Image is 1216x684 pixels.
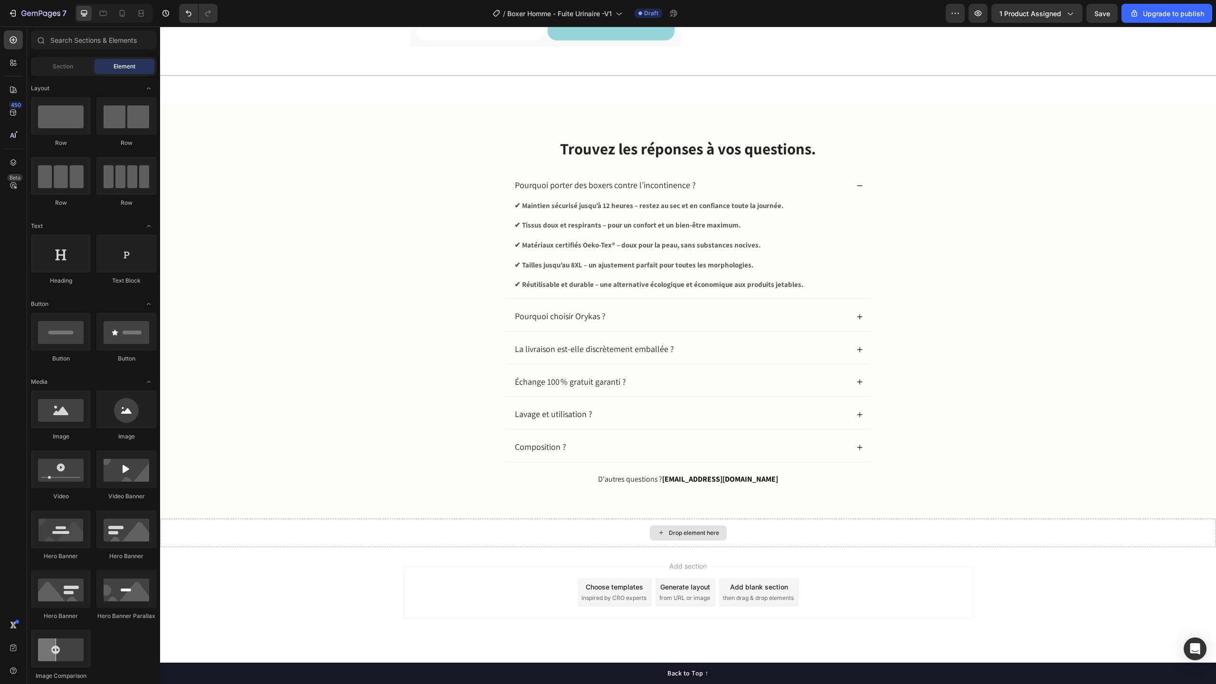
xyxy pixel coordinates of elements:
[31,672,91,680] div: Image Comparison
[991,4,1083,23] button: 1 product assigned
[179,4,218,23] div: Undo/Redo
[96,276,156,285] div: Text Block
[355,415,406,426] span: Composition ?
[400,112,656,132] strong: Trouvez les réponses à vos questions.
[96,199,156,207] div: Row
[999,9,1061,19] span: 1 product assigned
[96,432,156,441] div: Image
[31,199,91,207] div: Row
[141,81,156,96] span: Toggle open
[346,448,710,458] p: D'autres questions ?
[31,432,91,441] div: Image
[53,62,73,71] span: Section
[31,612,91,620] div: Hero Banner
[505,534,551,544] span: Add section
[31,30,156,49] input: Search Sections & Elements
[141,374,156,389] span: Toggle open
[507,9,612,19] span: Boxer Homme - Fuite Urinaire -V1
[421,567,486,576] span: inspired by CRO experts
[499,567,550,576] span: from URL or image
[354,194,580,203] strong: ✔ Tissus doux et respirants – pour un confort et un bien-être maximum.
[354,174,623,183] strong: ✔ Maintien sécurisé jusqu’à 12 heures – restez au sec et en confiance toute la journée.
[502,447,618,457] strong: [EMAIL_ADDRESS][DOMAIN_NAME]
[31,354,91,363] div: Button
[160,27,1216,684] iframe: Design area
[570,555,628,565] div: Add blank section
[96,612,156,620] div: Hero Banner Parallax
[355,382,432,393] span: Lavage et utilisation ?
[1130,9,1204,19] div: Upgrade to publish
[355,153,536,164] span: Pourquoi porter des boxers contre l’incontinence ?
[1086,4,1118,23] button: Save
[355,350,466,361] span: Échange 100 % gratuit garanti ?
[7,174,23,181] div: Beta
[355,317,514,328] span: La livraison est-elle discrètement emballée ?
[1184,637,1206,660] div: Open Intercom Messenger
[4,4,71,23] button: 7
[644,9,658,18] span: Draft
[354,214,600,223] strong: ✔ Matériaux certifiés Oeko-Tex® – doux pour la peau, sans substances nocives.
[96,552,156,560] div: Hero Banner
[355,284,446,295] span: Pourquoi choisir Orykas ?
[500,555,550,565] div: Generate layout
[426,555,483,565] div: Choose templates
[31,378,47,386] span: Media
[141,218,156,234] span: Toggle open
[31,84,49,93] span: Layout
[31,276,91,285] div: Heading
[96,492,156,501] div: Video Banner
[9,101,23,109] div: 450
[563,567,634,576] span: then drag & drop elements
[141,296,156,312] span: Toggle open
[503,9,505,19] span: /
[31,222,43,230] span: Text
[96,139,156,147] div: Row
[62,8,66,19] p: 7
[354,253,641,262] strong: ✔ Réutilisable et durable – une alternative écologique et économique aux produits jetables
[1121,4,1212,23] button: Upgrade to publish
[641,253,644,263] strong: .
[31,300,48,308] span: Button
[507,642,549,652] div: Back to Top ↑
[114,62,135,71] span: Element
[31,552,91,560] div: Hero Banner
[1094,9,1110,18] span: Save
[31,492,91,501] div: Video
[31,139,91,147] div: Row
[96,354,156,363] div: Button
[509,503,559,510] div: Drop element here
[354,234,593,243] strong: ✔ Tailles jusqu’au 8XL – un ajustement parfait pour toutes les morphologies.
